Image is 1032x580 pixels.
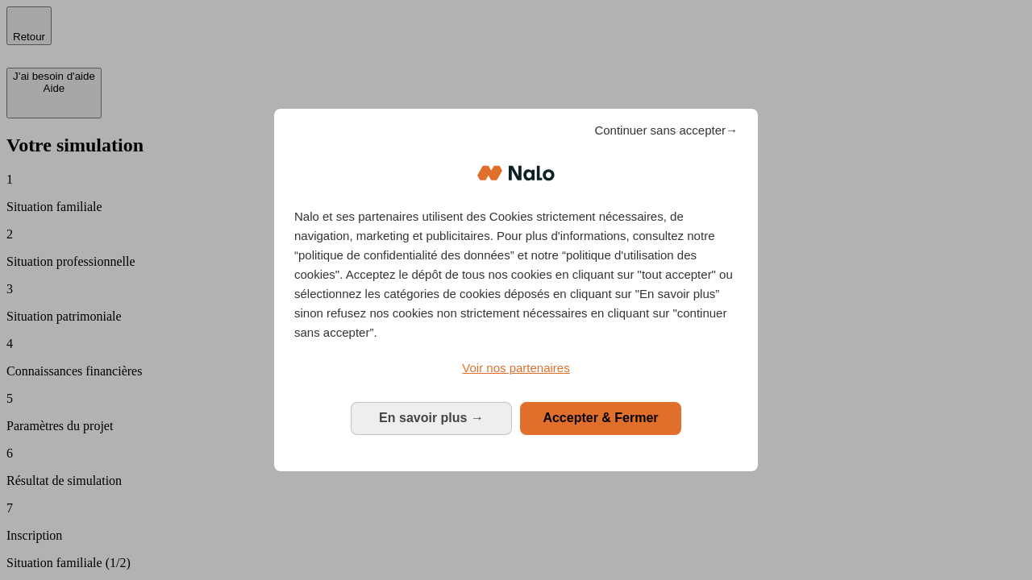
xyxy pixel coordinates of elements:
img: Logo [477,149,555,197]
span: Voir nos partenaires [462,361,569,375]
button: En savoir plus: Configurer vos consentements [351,402,512,434]
a: Voir nos partenaires [294,358,738,378]
div: Bienvenue chez Nalo Gestion du consentement [274,109,758,470]
span: Accepter & Fermer [543,411,658,425]
button: Accepter & Fermer: Accepter notre traitement des données et fermer [520,402,681,434]
p: Nalo et ses partenaires utilisent des Cookies strictement nécessaires, de navigation, marketing e... [294,207,738,342]
span: Continuer sans accepter→ [594,121,738,140]
span: En savoir plus → [379,411,484,425]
